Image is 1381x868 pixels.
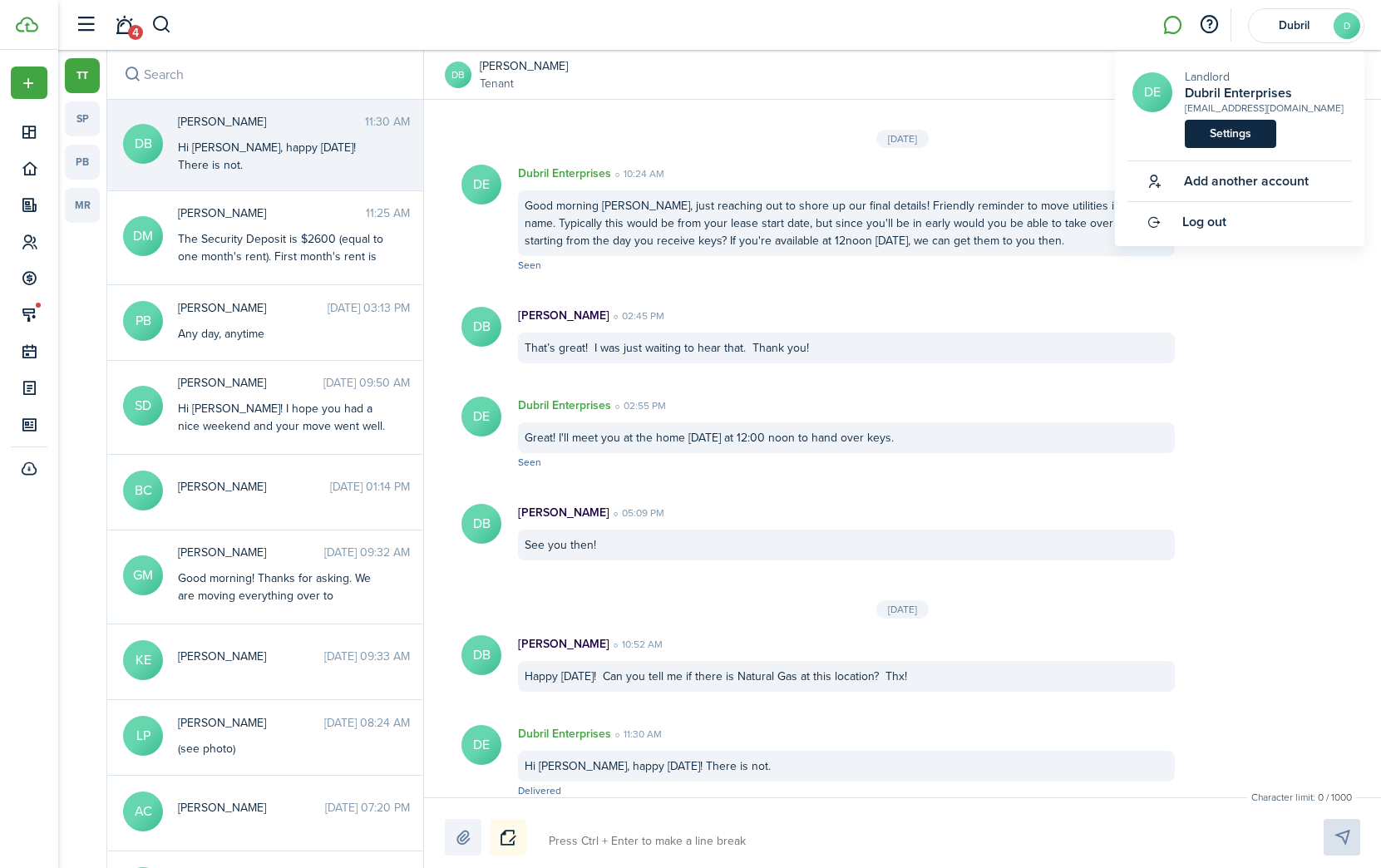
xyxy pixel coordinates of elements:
span: 4 [128,25,143,40]
input: search [107,50,423,99]
a: pb [65,145,100,180]
time: [DATE] 08:24 AM [324,714,410,732]
p: [PERSON_NAME] [518,504,609,521]
time: 11:25 AM [366,205,410,222]
div: Good morning [PERSON_NAME], just reaching out to shore up our final details! Friendly reminder to... [518,190,1175,256]
div: Good morning! Thanks for asking. We are moving everything over to TenantCloud and on this platfor... [178,570,386,692]
button: Open resource center [1195,11,1223,39]
button: Search [121,63,144,86]
time: 11:30 AM [365,113,410,131]
a: DE [1132,72,1172,112]
span: Debra Bailey [178,113,365,131]
time: 02:45 PM [609,308,664,323]
span: Log out [1182,215,1226,229]
small: Character limit: 0 / 1000 [1247,790,1356,805]
p: Dubril Enterprises [518,725,611,742]
time: [DATE] 09:33 AM [324,648,410,665]
div: The Security Deposit is $2600 (equal to one month's rent). First month's rent is discounted to $1... [178,230,386,370]
div: Hi [PERSON_NAME], happy [DATE]! There is not. [178,139,386,174]
div: [EMAIL_ADDRESS][DOMAIN_NAME] [1185,101,1344,116]
span: Benjamin Clay [178,478,330,496]
div: (see photo) [178,740,386,757]
span: Giancarlo Montini [178,544,324,561]
time: [DATE] 07:20 PM [325,799,410,816]
div: That’s great! I was just waiting to hear that. Thank you! [518,333,1175,363]
avatar-text: DB [461,504,501,544]
p: Dubril Enterprises [518,397,611,414]
span: Katherine Eastin [178,648,324,665]
avatar-text: DE [461,397,501,436]
avatar-text: BC [123,471,163,510]
time: [DATE] 09:50 AM [323,374,410,392]
time: 10:52 AM [609,637,663,652]
button: Notice [490,819,526,856]
span: Austin Campbell [178,799,325,816]
a: tt [65,58,100,93]
a: Settings [1185,120,1276,148]
img: TenantCloud [16,17,38,32]
a: sp [65,101,100,136]
avatar-text: DB [123,124,163,164]
p: [PERSON_NAME] [518,635,609,653]
avatar-text: DE [461,165,501,205]
time: 11:30 AM [611,727,662,742]
span: Dubril [1260,20,1327,32]
button: Search [151,11,172,39]
a: mr [65,188,100,223]
avatar-text: SD [123,386,163,426]
avatar-text: LP [123,716,163,756]
span: Delivered [518,783,561,798]
span: Pedro Bojorquez [178,299,328,317]
time: 02:55 PM [611,398,666,413]
a: DB [445,62,471,88]
button: Add another account [1127,161,1309,201]
a: Tenant [480,75,568,92]
span: Landlord [1185,68,1230,86]
div: Any day, anytime [178,325,386,343]
p: Dubril Enterprises [518,165,611,182]
avatar-text: PB [123,301,163,341]
time: [DATE] 03:13 PM [328,299,410,317]
avatar-text: DB [461,307,501,347]
avatar-text: DB [461,635,501,675]
p: [PERSON_NAME] [518,307,609,324]
time: [DATE] 01:14 PM [330,478,410,496]
div: Happy [DATE]! Can you tell me if there is Natural Gas at this location? Thx! [518,661,1175,692]
a: [PERSON_NAME] [480,57,568,75]
div: [DATE] [876,600,929,619]
a: Dubril Enterprises [1185,86,1344,101]
time: 10:24 AM [611,166,664,181]
avatar-text: AC [123,792,163,831]
button: Open sidebar [70,9,101,41]
div: Great! I'll meet you at the home [DATE] at 12:00 noon to hand over keys. [518,422,1175,453]
div: [DATE] [876,130,929,148]
span: Lilly Patino [178,714,324,732]
a: Log out [1127,202,1352,242]
avatar-text: DM [123,216,163,256]
div: Hi [PERSON_NAME], happy [DATE]! There is not. [518,751,1175,782]
avatar-text: D [1334,12,1360,39]
div: See you then! [518,530,1175,560]
button: Open menu [11,67,47,99]
time: [DATE] 09:32 AM [324,544,410,561]
time: 05:09 PM [609,506,664,520]
avatar-text: DE [461,725,501,765]
avatar-text: KE [123,640,163,680]
span: Seen [518,455,541,470]
span: Seen [518,258,541,273]
div: Hi [PERSON_NAME]! I hope you had a nice weekend and your move went well. Just reaching out to see... [178,400,386,522]
span: Steven Daves [178,374,323,392]
avatar-text: GM [123,555,163,595]
span: Datyous Mahmoudian [178,205,366,222]
span: Add another account [1184,174,1309,189]
a: Notifications [108,4,140,47]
